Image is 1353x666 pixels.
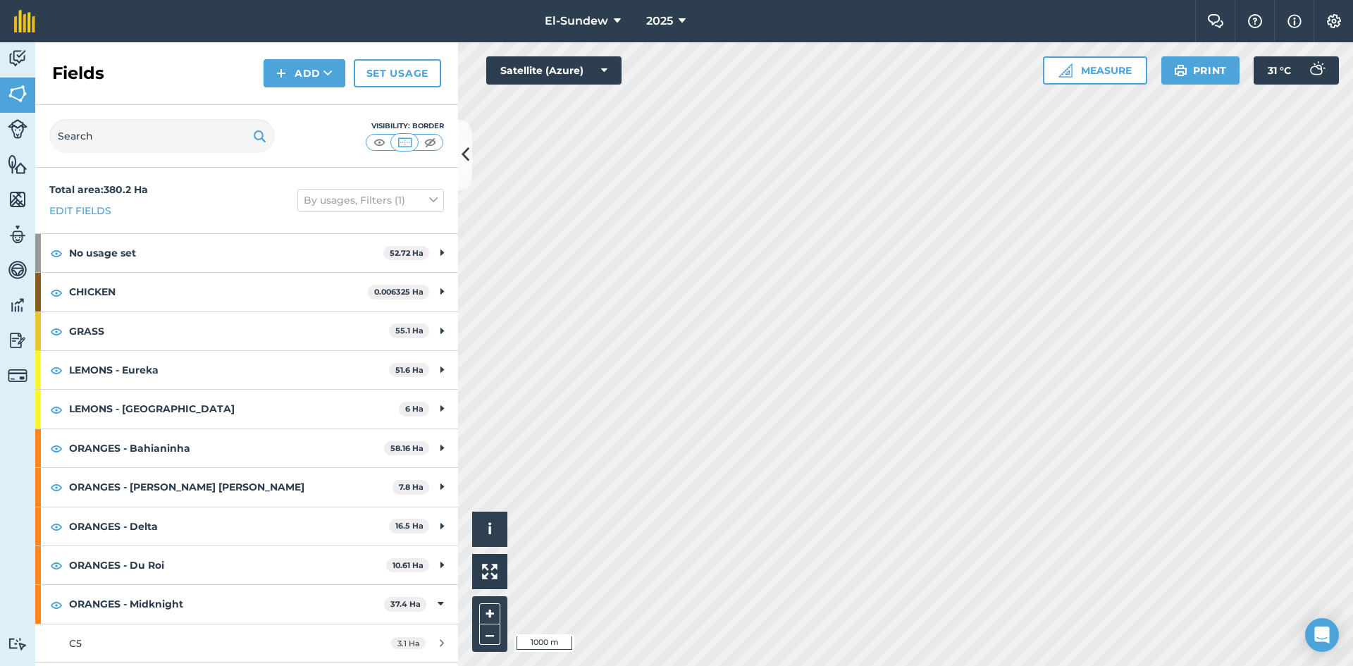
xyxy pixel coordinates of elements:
img: svg+xml;base64,PHN2ZyB4bWxucz0iaHR0cDovL3d3dy53My5vcmcvMjAwMC9zdmciIHdpZHRoPSI1NiIgaGVpZ2h0PSI2MC... [8,154,27,175]
div: GRASS55.1 Ha [35,312,458,350]
img: svg+xml;base64,PHN2ZyB4bWxucz0iaHR0cDovL3d3dy53My5vcmcvMjAwMC9zdmciIHdpZHRoPSI1NiIgaGVpZ2h0PSI2MC... [8,189,27,210]
button: 31 °C [1254,56,1339,85]
strong: Total area : 380.2 Ha [49,183,148,196]
span: 2025 [646,13,673,30]
img: svg+xml;base64,PHN2ZyB4bWxucz0iaHR0cDovL3d3dy53My5vcmcvMjAwMC9zdmciIHdpZHRoPSIxNyIgaGVpZ2h0PSIxNy... [1287,13,1302,30]
img: Ruler icon [1058,63,1073,78]
img: A cog icon [1326,14,1342,28]
img: svg+xml;base64,PHN2ZyB4bWxucz0iaHR0cDovL3d3dy53My5vcmcvMjAwMC9zdmciIHdpZHRoPSIxOCIgaGVpZ2h0PSIyNC... [50,245,63,261]
img: svg+xml;base64,PD94bWwgdmVyc2lvbj0iMS4wIiBlbmNvZGluZz0idXRmLTgiPz4KPCEtLSBHZW5lcmF0b3I6IEFkb2JlIE... [8,366,27,386]
a: C53.1 Ha [35,624,458,662]
img: svg+xml;base64,PHN2ZyB4bWxucz0iaHR0cDovL3d3dy53My5vcmcvMjAwMC9zdmciIHdpZHRoPSIxOCIgaGVpZ2h0PSIyNC... [50,323,63,340]
strong: 58.16 Ha [390,443,424,453]
button: + [479,603,500,624]
div: LEMONS - Eureka51.6 Ha [35,351,458,389]
img: svg+xml;base64,PHN2ZyB4bWxucz0iaHR0cDovL3d3dy53My5vcmcvMjAwMC9zdmciIHdpZHRoPSIxOCIgaGVpZ2h0PSIyNC... [50,557,63,574]
strong: No usage set [69,234,383,272]
img: svg+xml;base64,PHN2ZyB4bWxucz0iaHR0cDovL3d3dy53My5vcmcvMjAwMC9zdmciIHdpZHRoPSIxOCIgaGVpZ2h0PSIyNC... [50,362,63,378]
img: svg+xml;base64,PD94bWwgdmVyc2lvbj0iMS4wIiBlbmNvZGluZz0idXRmLTgiPz4KPCEtLSBHZW5lcmF0b3I6IEFkb2JlIE... [8,224,27,245]
img: svg+xml;base64,PD94bWwgdmVyc2lvbj0iMS4wIiBlbmNvZGluZz0idXRmLTgiPz4KPCEtLSBHZW5lcmF0b3I6IEFkb2JlIE... [8,119,27,139]
strong: 7.8 Ha [399,482,424,492]
img: svg+xml;base64,PD94bWwgdmVyc2lvbj0iMS4wIiBlbmNvZGluZz0idXRmLTgiPz4KPCEtLSBHZW5lcmF0b3I6IEFkb2JlIE... [8,259,27,280]
span: i [488,520,492,538]
img: svg+xml;base64,PHN2ZyB4bWxucz0iaHR0cDovL3d3dy53My5vcmcvMjAwMC9zdmciIHdpZHRoPSIxOSIgaGVpZ2h0PSIyNC... [1174,62,1187,79]
button: Add [264,59,345,87]
img: svg+xml;base64,PHN2ZyB4bWxucz0iaHR0cDovL3d3dy53My5vcmcvMjAwMC9zdmciIHdpZHRoPSIxNCIgaGVpZ2h0PSIyNC... [276,65,286,82]
strong: 10.61 Ha [393,560,424,570]
span: 3.1 Ha [391,637,426,649]
img: A question mark icon [1247,14,1264,28]
img: svg+xml;base64,PHN2ZyB4bWxucz0iaHR0cDovL3d3dy53My5vcmcvMjAwMC9zdmciIHdpZHRoPSIxOCIgaGVpZ2h0PSIyNC... [50,518,63,535]
strong: LEMONS - [GEOGRAPHIC_DATA] [69,390,399,428]
img: svg+xml;base64,PHN2ZyB4bWxucz0iaHR0cDovL3d3dy53My5vcmcvMjAwMC9zdmciIHdpZHRoPSI1MCIgaGVpZ2h0PSI0MC... [421,135,439,149]
a: Edit fields [49,203,111,218]
div: ORANGES - Delta16.5 Ha [35,507,458,545]
img: svg+xml;base64,PD94bWwgdmVyc2lvbj0iMS4wIiBlbmNvZGluZz0idXRmLTgiPz4KPCEtLSBHZW5lcmF0b3I6IEFkb2JlIE... [8,637,27,650]
strong: LEMONS - Eureka [69,351,389,389]
div: ORANGES - Bahianinha58.16 Ha [35,429,458,467]
strong: 0.006325 Ha [374,287,424,297]
button: Print [1161,56,1240,85]
div: ORANGES - [PERSON_NAME] [PERSON_NAME]7.8 Ha [35,468,458,506]
strong: 6 Ha [405,404,424,414]
button: By usages, Filters (1) [297,189,444,211]
strong: ORANGES - Du Roi [69,546,386,584]
strong: 52.72 Ha [390,248,424,258]
img: svg+xml;base64,PHN2ZyB4bWxucz0iaHR0cDovL3d3dy53My5vcmcvMjAwMC9zdmciIHdpZHRoPSIxOCIgaGVpZ2h0PSIyNC... [50,401,63,418]
img: svg+xml;base64,PHN2ZyB4bWxucz0iaHR0cDovL3d3dy53My5vcmcvMjAwMC9zdmciIHdpZHRoPSIxOCIgaGVpZ2h0PSIyNC... [50,479,63,495]
strong: GRASS [69,312,389,350]
img: svg+xml;base64,PD94bWwgdmVyc2lvbj0iMS4wIiBlbmNvZGluZz0idXRmLTgiPz4KPCEtLSBHZW5lcmF0b3I6IEFkb2JlIE... [8,295,27,316]
img: svg+xml;base64,PD94bWwgdmVyc2lvbj0iMS4wIiBlbmNvZGluZz0idXRmLTgiPz4KPCEtLSBHZW5lcmF0b3I6IEFkb2JlIE... [8,48,27,69]
img: svg+xml;base64,PD94bWwgdmVyc2lvbj0iMS4wIiBlbmNvZGluZz0idXRmLTgiPz4KPCEtLSBHZW5lcmF0b3I6IEFkb2JlIE... [8,330,27,351]
img: Four arrows, one pointing top left, one top right, one bottom right and the last bottom left [482,564,498,579]
strong: ORANGES - Midknight [69,585,384,623]
input: Search [49,119,275,153]
h2: Fields [52,62,104,85]
img: Two speech bubbles overlapping with the left bubble in the forefront [1207,14,1224,28]
strong: 16.5 Ha [395,521,424,531]
button: – [479,624,500,645]
div: Open Intercom Messenger [1305,618,1339,652]
a: Set usage [354,59,441,87]
img: svg+xml;base64,PHN2ZyB4bWxucz0iaHR0cDovL3d3dy53My5vcmcvMjAwMC9zdmciIHdpZHRoPSIxOCIgaGVpZ2h0PSIyNC... [50,596,63,613]
img: svg+xml;base64,PHN2ZyB4bWxucz0iaHR0cDovL3d3dy53My5vcmcvMjAwMC9zdmciIHdpZHRoPSIxOSIgaGVpZ2h0PSIyNC... [253,128,266,144]
div: Visibility: Border [365,121,444,132]
span: 31 ° C [1268,56,1291,85]
img: svg+xml;base64,PD94bWwgdmVyc2lvbj0iMS4wIiBlbmNvZGluZz0idXRmLTgiPz4KPCEtLSBHZW5lcmF0b3I6IEFkb2JlIE... [1302,56,1330,85]
strong: ORANGES - Delta [69,507,389,545]
button: Measure [1043,56,1147,85]
strong: ORANGES - Bahianinha [69,429,384,467]
button: i [472,512,507,547]
strong: 55.1 Ha [395,326,424,335]
span: El-Sundew [545,13,608,30]
span: C5 [69,637,82,650]
strong: 37.4 Ha [390,599,421,609]
strong: ORANGES - [PERSON_NAME] [PERSON_NAME] [69,468,393,506]
strong: 51.6 Ha [395,365,424,375]
div: No usage set52.72 Ha [35,234,458,272]
div: ORANGES - Du Roi10.61 Ha [35,546,458,584]
div: CHICKEN0.006325 Ha [35,273,458,311]
img: svg+xml;base64,PHN2ZyB4bWxucz0iaHR0cDovL3d3dy53My5vcmcvMjAwMC9zdmciIHdpZHRoPSI1MCIgaGVpZ2h0PSI0MC... [371,135,388,149]
div: LEMONS - [GEOGRAPHIC_DATA]6 Ha [35,390,458,428]
button: Satellite (Azure) [486,56,622,85]
img: svg+xml;base64,PHN2ZyB4bWxucz0iaHR0cDovL3d3dy53My5vcmcvMjAwMC9zdmciIHdpZHRoPSIxOCIgaGVpZ2h0PSIyNC... [50,284,63,301]
img: svg+xml;base64,PHN2ZyB4bWxucz0iaHR0cDovL3d3dy53My5vcmcvMjAwMC9zdmciIHdpZHRoPSI1NiIgaGVpZ2h0PSI2MC... [8,83,27,104]
strong: CHICKEN [69,273,368,311]
div: ORANGES - Midknight37.4 Ha [35,585,458,623]
img: svg+xml;base64,PHN2ZyB4bWxucz0iaHR0cDovL3d3dy53My5vcmcvMjAwMC9zdmciIHdpZHRoPSIxOCIgaGVpZ2h0PSIyNC... [50,440,63,457]
img: svg+xml;base64,PHN2ZyB4bWxucz0iaHR0cDovL3d3dy53My5vcmcvMjAwMC9zdmciIHdpZHRoPSI1MCIgaGVpZ2h0PSI0MC... [396,135,414,149]
img: fieldmargin Logo [14,10,35,32]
